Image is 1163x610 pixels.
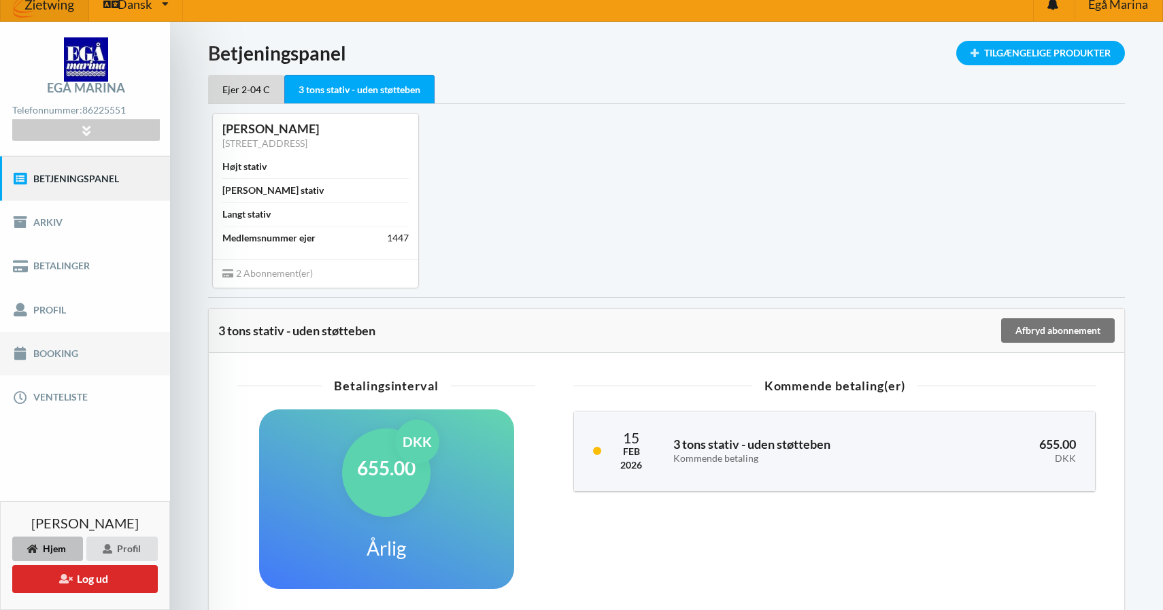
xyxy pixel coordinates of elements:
div: 2026 [620,458,642,472]
strong: 86225551 [82,104,126,116]
div: Betalingsinterval [237,379,535,392]
div: Kommende betaling(er) [573,379,1096,392]
div: Telefonnummer: [12,101,159,120]
div: DKK [945,453,1076,464]
div: Hjem [12,537,83,561]
div: [PERSON_NAME] stativ [222,184,324,197]
div: 3 tons stativ - uden støtteben [284,75,435,104]
div: 1447 [387,231,409,245]
span: [PERSON_NAME] [31,516,139,530]
div: 3 tons stativ - uden støtteben [218,324,999,337]
h3: 3 tons stativ - uden støtteben [673,437,925,464]
button: Log ud [12,565,158,593]
div: Langt stativ [222,207,271,221]
h1: 655.00 [357,456,416,480]
div: Egå Marina [47,82,125,94]
div: [PERSON_NAME] [222,121,409,137]
h3: 655.00 [945,437,1076,464]
div: Højt stativ [222,160,267,173]
div: Kommende betaling [673,453,925,464]
div: 15 [620,430,642,445]
div: Tilgængelige Produkter [956,41,1125,65]
img: logo [64,37,108,82]
h1: Årlig [367,536,406,560]
span: 2 Abonnement(er) [222,267,313,279]
div: DKK [395,420,439,464]
h1: Betjeningspanel [208,41,1125,65]
div: Medlemsnummer ejer [222,231,316,245]
a: [STREET_ADDRESS] [222,137,307,149]
div: Profil [86,537,158,561]
div: Feb [620,445,642,458]
div: Ejer 2-04 C [208,75,284,103]
div: Afbryd abonnement [1001,318,1115,343]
